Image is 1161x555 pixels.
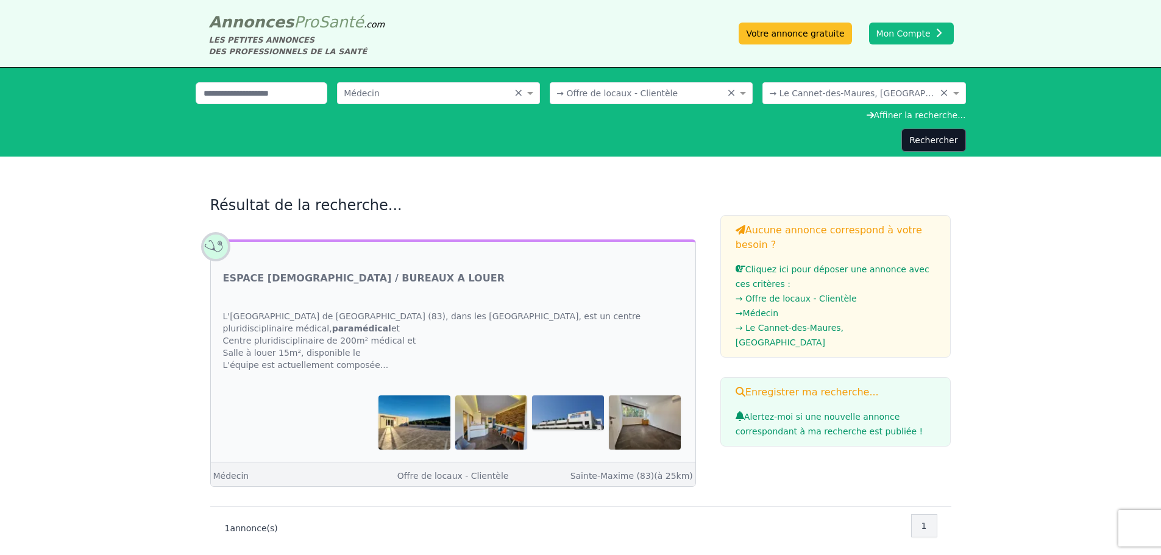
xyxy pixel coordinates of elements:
span: 1 [225,523,230,533]
strong: paramédical [332,323,391,333]
div: L'[GEOGRAPHIC_DATA] de [GEOGRAPHIC_DATA] (83), dans les [GEOGRAPHIC_DATA], est un centre pluridis... [211,298,695,383]
img: ESPACE SANTE / BUREAUX A LOUER [609,395,681,450]
a: Sainte-Maxime (83)(à 25km) [570,471,693,481]
span: 1 [921,520,927,532]
span: (à 25km) [654,471,693,481]
a: Votre annonce gratuite [739,23,851,44]
img: ESPACE SANTE / BUREAUX A LOUER [455,395,527,450]
h3: Enregistrer ma recherche... [736,385,936,400]
li: → Offre de locaux - Clientèle [736,291,936,306]
h2: Résultat de la recherche... [210,196,696,215]
span: Annonces [209,13,294,31]
img: ESPACE SANTE / BUREAUX A LOUER [532,395,604,430]
h3: Aucune annonce correspond à votre besoin ? [736,223,936,252]
span: Alertez-moi si une nouvelle annonce correspondant à ma recherche est publiée ! [736,412,923,436]
button: Mon Compte [869,23,954,44]
img: ESPACE SANTE / BUREAUX A LOUER [378,395,450,450]
a: ESPACE [DEMOGRAPHIC_DATA] / BUREAUX A LOUER [223,271,505,286]
div: Affiner la recherche... [196,109,966,121]
span: Clear all [726,87,737,99]
span: .com [364,19,385,29]
span: Santé [319,13,364,31]
span: Clear all [940,87,950,99]
button: Rechercher [901,129,965,152]
a: AnnoncesProSanté.com [209,13,385,31]
nav: Pagination [912,514,937,537]
span: Pro [294,13,319,31]
a: Offre de locaux - Clientèle [397,471,509,481]
a: Médecin [213,471,249,481]
p: annonce(s) [225,522,278,534]
a: Cliquez ici pour déposer une annonce avec ces critères :→ Offre de locaux - Clientèle→Médecin→ Le... [736,264,936,350]
li: → Médecin [736,306,936,320]
li: → Le Cannet-des-Maures, [GEOGRAPHIC_DATA] [736,320,936,350]
span: Clear all [514,87,524,99]
div: LES PETITES ANNONCES DES PROFESSIONNELS DE LA SANTÉ [209,34,385,57]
